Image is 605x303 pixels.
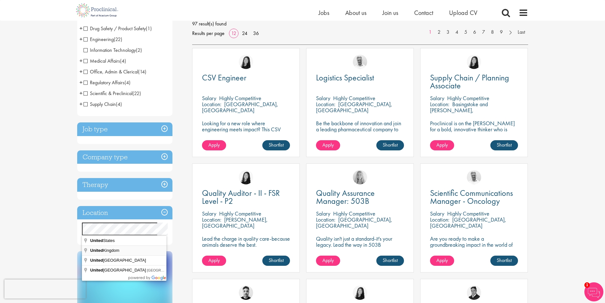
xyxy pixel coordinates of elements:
p: Highly Competitive [447,94,489,102]
a: 9 [497,29,506,36]
span: United [90,258,103,263]
img: Peter Duvall [467,286,481,300]
span: Apply [322,141,334,148]
span: Location: [430,216,449,223]
span: United [90,268,103,272]
h3: Company type [77,150,172,164]
span: Information Technology [84,47,136,53]
span: Scientific & Preclinical [84,90,141,97]
p: Highly Competitive [219,94,261,102]
span: United [90,248,103,253]
span: United [90,238,103,243]
span: Salary [202,210,216,217]
a: Apply [430,256,454,266]
a: Quality Assurance Manager: 503B [316,189,404,205]
span: (22) [132,90,141,97]
a: Contact [414,9,433,17]
span: Supply Chain [84,101,122,107]
a: Shortlist [262,140,290,150]
span: 1 [584,282,590,288]
a: Join us [382,9,398,17]
img: Numhom Sudsok [239,55,253,69]
span: + [79,78,83,87]
span: [GEOGRAPHIC_DATA] [90,258,147,263]
iframe: reCAPTCHA [4,279,86,299]
span: Quality Assurance Manager: 503B [316,188,375,206]
span: Scientific & Preclinical [84,90,132,97]
a: 12 [229,30,239,37]
span: Medical Affairs [84,58,120,64]
span: Supply Chain [84,101,116,107]
p: Be the backbone of innovation and join a leading pharmaceutical company to help keep life-changin... [316,120,404,144]
a: Shortlist [376,140,404,150]
a: Last [514,29,528,36]
span: Location: [430,100,449,108]
span: Apply [322,257,334,264]
p: Highly Competitive [219,210,261,217]
h3: Job type [77,122,172,136]
a: Shortlist [262,256,290,266]
p: [GEOGRAPHIC_DATA], [GEOGRAPHIC_DATA] [430,216,506,229]
img: Dean Fisher [239,286,253,300]
p: Proclinical is on the [PERSON_NAME] for a bold, innovative thinker who is ready to help push the ... [430,120,518,150]
p: Basingstoke and [PERSON_NAME], [GEOGRAPHIC_DATA] [430,100,488,120]
span: Salary [430,210,444,217]
a: 2 [434,29,444,36]
span: Salary [430,94,444,102]
p: Are you ready to make a groundbreaking impact in the world of biotechnology? Join a growing compa... [430,236,518,266]
a: Shortlist [376,256,404,266]
span: Location: [202,216,221,223]
span: Jobs [319,9,329,17]
div: Therapy [77,178,172,192]
a: 7 [479,29,488,36]
span: (4) [120,58,126,64]
span: Office, Admin & Clerical [84,68,146,75]
span: Location: [316,216,335,223]
a: 6 [470,29,479,36]
span: Salary [316,94,330,102]
a: 3 [443,29,453,36]
p: [GEOGRAPHIC_DATA], [GEOGRAPHIC_DATA] [316,100,392,114]
span: 97 result(s) found [192,19,528,29]
img: Numhom Sudsok [239,170,253,184]
a: About us [345,9,366,17]
img: Joshua Bye [353,55,367,69]
img: Shannon Briggs [353,170,367,184]
span: Apply [436,141,448,148]
span: Engineering [84,36,114,43]
a: 24 [240,30,250,37]
span: Salary [316,210,330,217]
span: + [79,88,83,98]
span: Engineering [84,36,122,43]
a: Quality Auditor - II - FSR Level - P2 [202,189,290,205]
p: Lead the charge in quality care-because animals deserve the best. [202,236,290,248]
a: Apply [430,140,454,150]
span: (4) [124,79,131,86]
p: [GEOGRAPHIC_DATA], [GEOGRAPHIC_DATA] [202,100,278,114]
span: States [90,238,116,243]
span: Location: [202,100,221,108]
p: Looking for a new role where engineering meets impact? This CSV Engineer role is calling your name! [202,120,290,138]
span: CSV Engineer [202,72,246,83]
a: Joshua Bye [467,170,481,184]
span: (4) [116,101,122,107]
h3: Location [77,206,172,220]
span: (2) [136,47,142,53]
span: + [79,34,83,44]
span: Logistics Specialist [316,72,374,83]
span: + [79,24,83,33]
img: Numhom Sudsok [353,286,367,300]
a: 4 [452,29,461,36]
span: (1) [146,25,152,32]
p: [PERSON_NAME], [GEOGRAPHIC_DATA] [202,216,268,229]
span: [GEOGRAPHIC_DATA], [GEOGRAPHIC_DATA], [GEOGRAPHIC_DATA], [GEOGRAPHIC_DATA] [147,268,298,272]
span: (22) [114,36,122,43]
span: + [79,56,83,65]
img: Chatbot [584,282,603,301]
